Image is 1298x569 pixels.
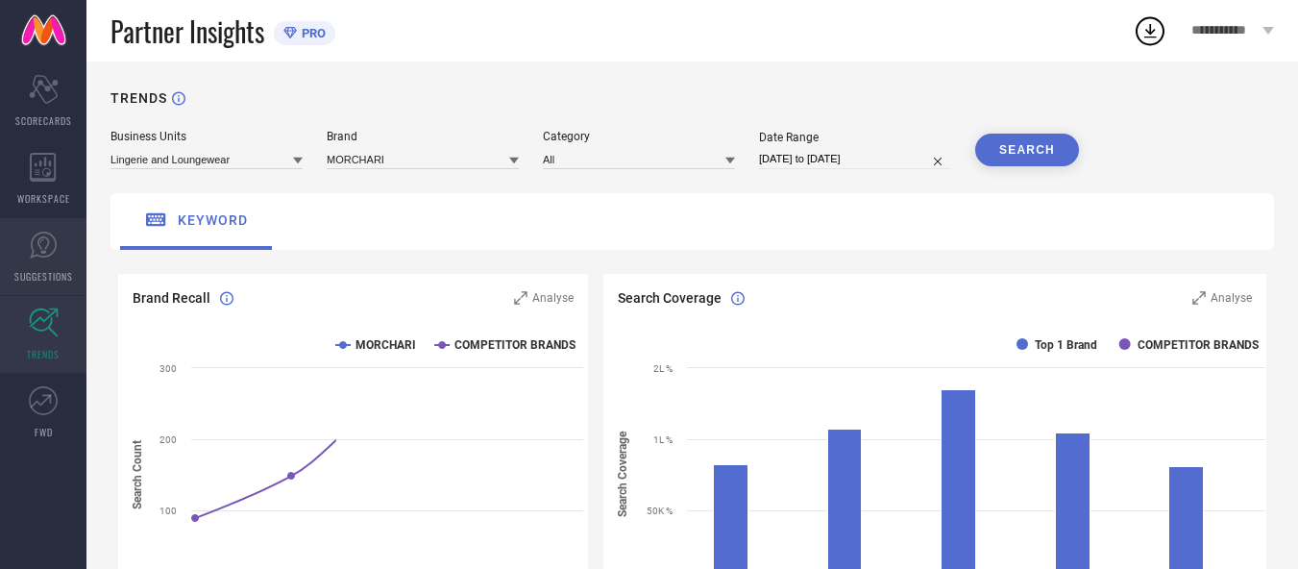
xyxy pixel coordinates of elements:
button: SEARCH [975,134,1079,166]
text: 300 [159,363,177,374]
h1: TRENDS [110,90,167,106]
span: keyword [178,212,248,228]
text: Top 1 Brand [1035,338,1097,352]
tspan: Search Coverage [616,432,629,518]
text: 50K % [647,506,673,516]
span: WORKSPACE [17,191,70,206]
span: Analyse [532,291,574,305]
text: 100 [159,506,177,516]
input: Select date range [759,149,951,169]
text: COMPETITOR BRANDS [454,338,576,352]
tspan: Search Count [131,440,144,509]
span: TRENDS [27,347,60,361]
div: Date Range [759,131,951,144]
span: Analyse [1211,291,1252,305]
span: PRO [297,26,326,40]
text: COMPETITOR BRANDS [1137,338,1258,352]
span: Partner Insights [110,12,264,51]
div: Open download list [1133,13,1167,48]
text: 2L % [653,363,673,374]
span: Search Coverage [618,290,722,306]
span: SUGGESTIONS [14,269,73,284]
text: 1L % [653,434,673,445]
text: 200 [159,434,177,445]
div: Brand [327,130,519,143]
div: Business Units [110,130,303,143]
text: MORCHARI [355,338,416,352]
svg: Zoom [1192,291,1206,305]
span: Brand Recall [133,290,210,306]
svg: Zoom [514,291,527,305]
span: SCORECARDS [15,113,72,128]
div: Category [543,130,735,143]
span: FWD [35,425,53,439]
